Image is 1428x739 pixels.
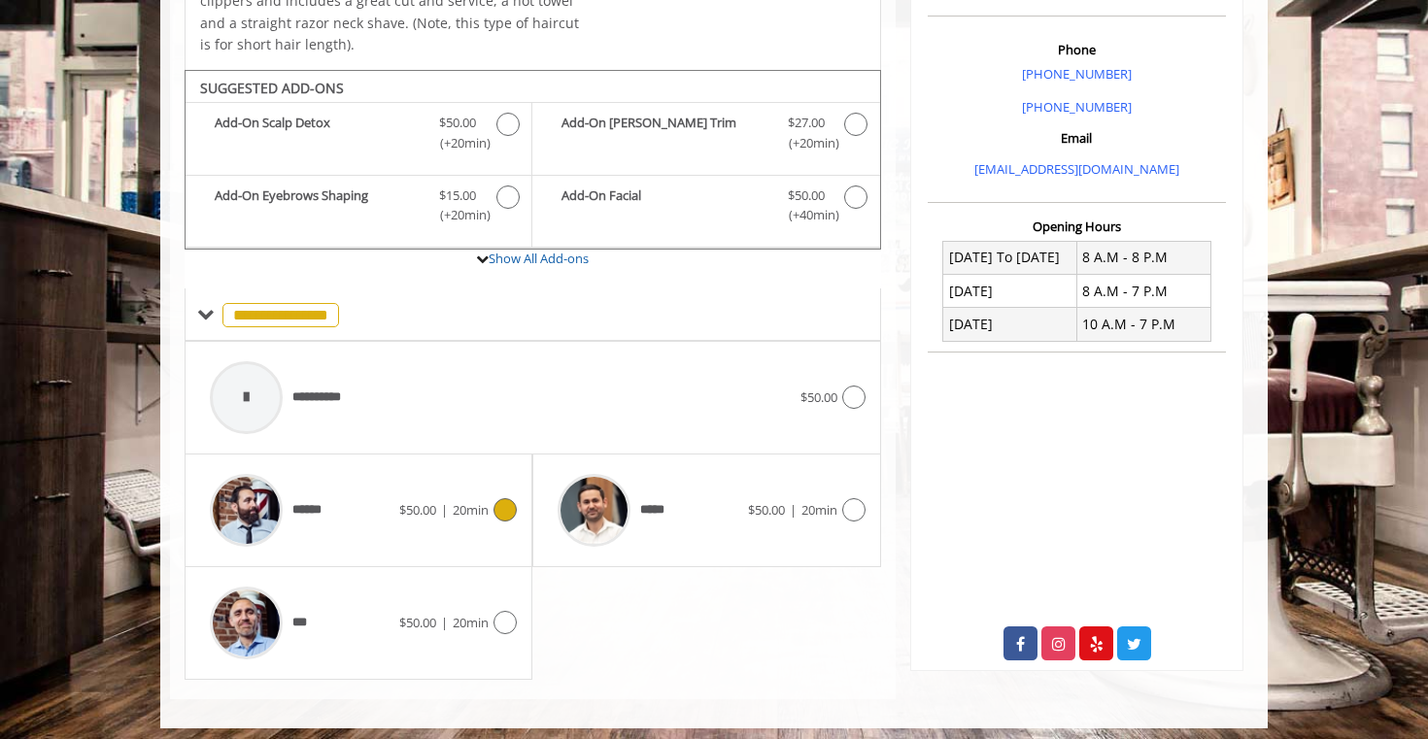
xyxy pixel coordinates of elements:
[399,501,436,519] span: $50.00
[1076,275,1210,308] td: 8 A.M - 7 P.M
[933,43,1221,56] h3: Phone
[215,113,420,153] b: Add-On Scalp Detox
[561,185,767,226] b: Add-On Facial
[453,614,489,631] span: 20min
[200,79,344,97] b: SUGGESTED ADD-ONS
[542,113,869,158] label: Add-On Beard Trim
[561,113,767,153] b: Add-On [PERSON_NAME] Trim
[974,160,1179,178] a: [EMAIL_ADDRESS][DOMAIN_NAME]
[195,185,522,231] label: Add-On Eyebrows Shaping
[542,185,869,231] label: Add-On Facial
[933,131,1221,145] h3: Email
[800,388,837,406] span: $50.00
[439,185,476,206] span: $15.00
[429,205,487,225] span: (+20min )
[928,219,1226,233] h3: Opening Hours
[399,614,436,631] span: $50.00
[441,614,448,631] span: |
[777,205,834,225] span: (+40min )
[777,133,834,153] span: (+20min )
[439,113,476,133] span: $50.00
[215,185,420,226] b: Add-On Eyebrows Shaping
[1076,241,1210,274] td: 8 A.M - 8 P.M
[801,501,837,519] span: 20min
[748,501,785,519] span: $50.00
[1022,98,1132,116] a: [PHONE_NUMBER]
[429,133,487,153] span: (+20min )
[185,70,881,251] div: The Made Man Senior Barber Haircut Add-onS
[441,501,448,519] span: |
[1076,308,1210,341] td: 10 A.M - 7 P.M
[943,308,1077,341] td: [DATE]
[788,113,825,133] span: $27.00
[788,185,825,206] span: $50.00
[1022,65,1132,83] a: [PHONE_NUMBER]
[943,241,1077,274] td: [DATE] To [DATE]
[453,501,489,519] span: 20min
[489,250,589,267] a: Show All Add-ons
[790,501,797,519] span: |
[943,275,1077,308] td: [DATE]
[195,113,522,158] label: Add-On Scalp Detox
